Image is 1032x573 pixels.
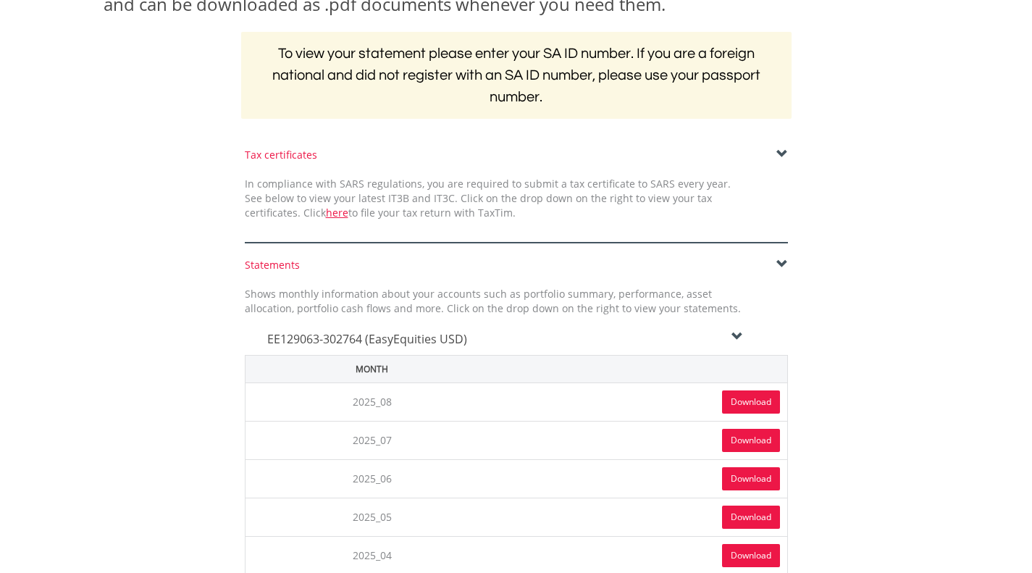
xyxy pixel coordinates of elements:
th: Month [245,355,499,382]
td: 2025_06 [245,459,499,498]
a: Download [722,544,780,567]
h2: To view your statement please enter your SA ID number. If you are a foreign national and did not ... [241,32,792,119]
div: Shows monthly information about your accounts such as portfolio summary, performance, asset alloc... [234,287,752,316]
a: here [326,206,348,219]
div: Statements [245,258,788,272]
span: In compliance with SARS regulations, you are required to submit a tax certificate to SARS every y... [245,177,731,219]
div: Tax certificates [245,148,788,162]
span: EE129063-302764 (EasyEquities USD) [267,331,467,347]
a: Download [722,506,780,529]
td: 2025_08 [245,382,499,421]
a: Download [722,390,780,414]
a: Download [722,467,780,490]
span: Click to file your tax return with TaxTim. [303,206,516,219]
td: 2025_07 [245,421,499,459]
a: Download [722,429,780,452]
td: 2025_05 [245,498,499,536]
